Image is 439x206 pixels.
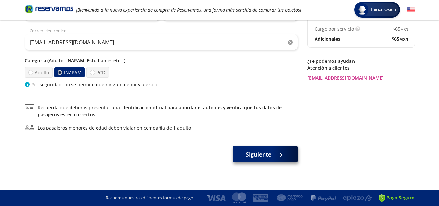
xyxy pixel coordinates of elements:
[233,146,298,162] button: Siguiente
[307,75,415,81] a: [EMAIL_ADDRESS][DOMAIN_NAME]
[25,57,298,64] p: Categoría (Adulto, INAPAM, Estudiante, etc...)
[54,67,85,78] label: INAPAM
[368,7,399,13] span: Iniciar sesión
[315,35,340,42] p: Adicionales
[25,4,73,16] a: Brand Logo
[24,67,53,78] label: Adulto
[38,104,298,118] span: Recuerda que deberás presentar una
[307,58,415,64] p: ¿Te podemos ayudar?
[315,25,354,32] p: Cargo por servicio
[38,124,191,131] div: Los pasajeros menores de edad deben viajar en compañía de 1 adulto
[307,64,415,71] p: Atención a clientes
[76,7,301,13] em: ¡Bienvenido a la nueva experiencia de compra de Reservamos, una forma más sencilla de comprar tus...
[407,6,415,14] button: English
[393,25,408,32] span: $ 65
[25,4,73,14] i: Brand Logo
[246,150,271,159] span: Siguiente
[399,37,408,42] small: MXN
[25,34,298,50] input: Correo electrónico
[106,195,193,201] p: Recuerda nuestras diferentes formas de pago
[38,104,282,117] a: identificación oficial para abordar el autobús y verifica que tus datos de pasajeros estén correc...
[400,27,408,32] small: MXN
[392,35,408,42] span: $ 65
[86,67,109,78] label: PCD
[31,81,158,88] p: Por seguridad, no se permite que ningún menor viaje solo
